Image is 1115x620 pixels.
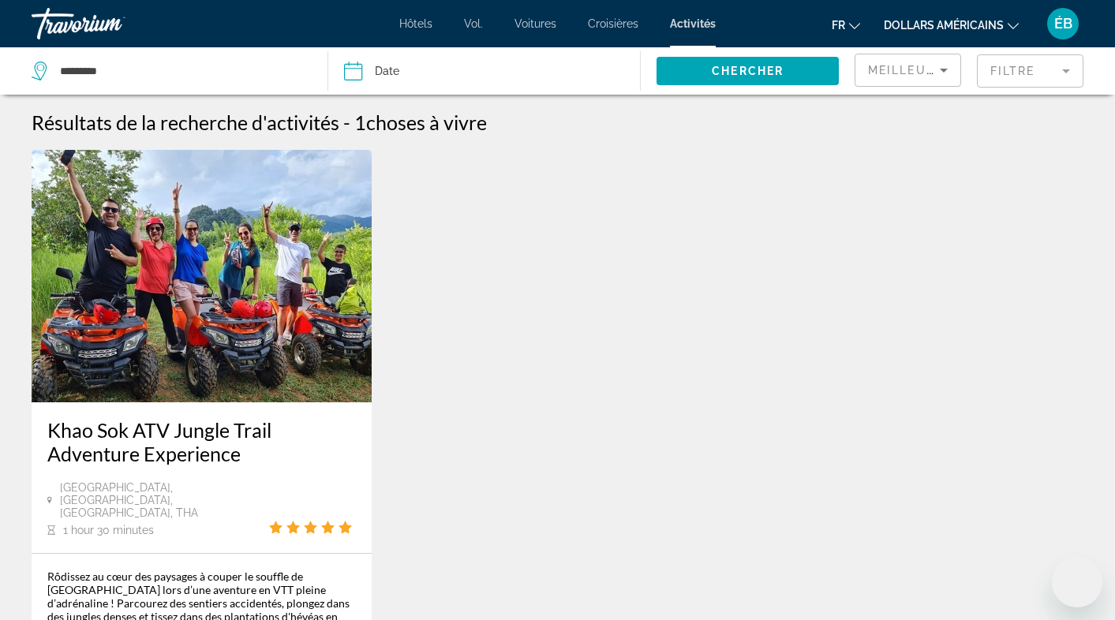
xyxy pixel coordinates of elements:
[32,150,372,402] img: cb.jpg
[47,418,356,465] a: Khao Sok ATV Jungle Trail Adventure Experience
[464,17,483,30] a: Vol.
[868,64,1010,77] span: Meilleures ventes
[399,17,432,30] a: Hôtels
[588,17,638,30] a: Croisières
[670,17,716,30] a: Activités
[32,110,339,134] h1: Résultats de la recherche d'activités
[344,47,640,95] button: Date
[712,65,784,77] span: Chercher
[884,19,1004,32] font: dollars américains
[63,524,154,536] span: 1 hour 30 minutes
[1054,15,1072,32] font: ÉB
[832,19,845,32] font: fr
[657,57,839,85] button: Chercher
[60,481,269,519] span: [GEOGRAPHIC_DATA], [GEOGRAPHIC_DATA], [GEOGRAPHIC_DATA], THA
[977,54,1083,88] button: Filter
[354,110,487,134] h2: 1
[868,61,948,80] mat-select: Sort by
[884,13,1019,36] button: Changer de devise
[1042,7,1083,40] button: Menu utilisateur
[832,13,860,36] button: Changer de langue
[514,17,556,30] a: Voitures
[366,110,487,134] span: choses à vivre
[32,3,189,44] a: Travorium
[343,110,350,134] span: -
[1052,557,1102,607] iframe: Bouton de lancement de la fenêtre de messagerie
